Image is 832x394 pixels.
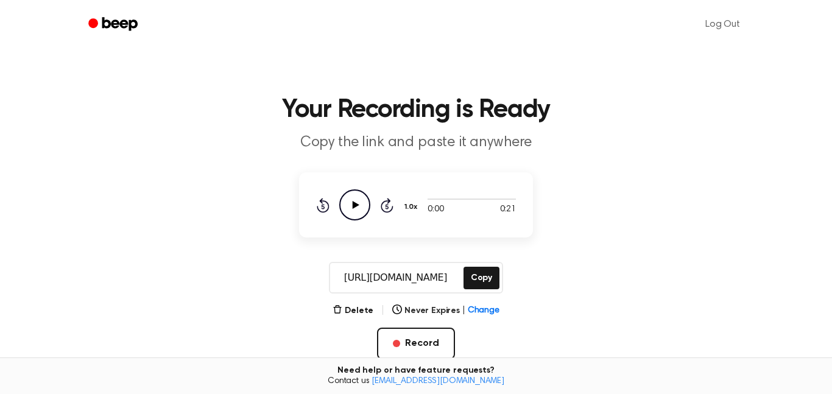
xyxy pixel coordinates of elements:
span: 0:00 [428,203,443,216]
span: | [381,303,385,318]
p: Copy the link and paste it anywhere [182,133,650,153]
button: Delete [333,304,373,317]
button: Copy [464,267,499,289]
a: Beep [80,13,149,37]
button: Never Expires|Change [392,304,499,317]
span: 0:21 [500,203,516,216]
button: 1.0x [403,197,421,217]
span: Contact us [7,376,825,387]
a: Log Out [693,10,752,39]
span: | [462,304,465,317]
a: [EMAIL_ADDRESS][DOMAIN_NAME] [372,377,504,385]
button: Record [377,328,454,359]
span: Change [468,304,499,317]
h1: Your Recording is Ready [104,97,728,123]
